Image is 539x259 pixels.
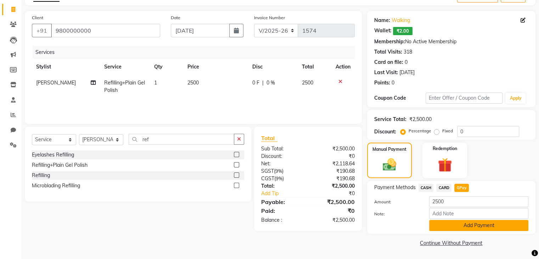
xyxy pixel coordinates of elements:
th: Price [183,59,248,75]
button: +91 [32,24,52,37]
span: CASH [419,184,434,192]
button: Apply [505,93,526,104]
span: 2500 [187,79,199,86]
div: Net: [256,160,308,167]
th: Service [100,59,150,75]
div: ₹0 [316,190,360,197]
div: Wallet: [374,27,392,35]
div: Eyelashes Refilling [32,151,74,159]
div: Balance : [256,216,308,224]
span: 9% [275,168,282,174]
span: Total [261,134,277,142]
input: Search or Scan [129,134,234,145]
div: 0 [405,59,408,66]
div: Discount: [256,153,308,160]
div: 0 [392,79,394,87]
span: GPay [454,184,469,192]
div: ₹2,118.64 [308,160,360,167]
span: 2500 [302,79,313,86]
a: Walking [392,17,410,24]
input: Amount [429,196,528,207]
div: ₹0 [308,153,360,160]
input: Enter Offer / Coupon Code [426,93,503,104]
span: ₹2.00 [393,27,412,35]
div: Sub Total: [256,145,308,153]
div: ₹2,500.00 [308,216,360,224]
th: Action [331,59,355,75]
div: ₹2,500.00 [409,116,432,123]
div: Refilling [32,172,50,179]
div: ₹0 [308,206,360,215]
span: Refilling+Plain Gel Polish [104,79,145,93]
div: Total: [256,182,308,190]
label: Note: [369,211,424,217]
div: Card on file: [374,59,403,66]
span: 0 % [266,79,275,87]
div: Points: [374,79,390,87]
label: Amount: [369,199,424,205]
div: ₹2,500.00 [308,198,360,206]
label: Date [171,15,180,21]
span: 0 F [252,79,259,87]
div: ₹190.68 [308,167,360,175]
a: Continue Without Payment [369,239,534,247]
div: Service Total: [374,116,406,123]
div: Paid: [256,206,308,215]
label: Client [32,15,43,21]
label: Redemption [433,145,457,152]
div: ₹2,500.00 [308,145,360,153]
div: ₹2,500.00 [308,182,360,190]
span: | [262,79,264,87]
div: 318 [404,48,412,56]
img: _gift.svg [433,156,456,174]
th: Qty [150,59,183,75]
input: Search by Name/Mobile/Email/Code [51,24,160,37]
label: Manual Payment [372,146,406,153]
th: Stylist [32,59,100,75]
div: Membership: [374,38,405,45]
div: Microblading Refilling [32,182,80,189]
th: Total [298,59,331,75]
div: No Active Membership [374,38,528,45]
span: 1 [154,79,157,86]
div: Refilling+Plain Gel Polish [32,161,88,169]
div: [DATE] [399,69,415,76]
a: Add Tip [256,190,316,197]
input: Add Note [429,208,528,219]
th: Disc [248,59,298,75]
span: [PERSON_NAME] [36,79,76,86]
div: Total Visits: [374,48,402,56]
div: Name: [374,17,390,24]
label: Invoice Number [254,15,285,21]
span: CGST [261,175,274,182]
div: Discount: [374,128,396,136]
label: Fixed [442,128,453,134]
span: 9% [276,176,282,181]
div: Coupon Code [374,94,426,102]
label: Percentage [409,128,431,134]
div: ( ) [256,167,308,175]
div: Last Visit: [374,69,398,76]
span: SGST [261,168,274,174]
div: Payable: [256,198,308,206]
button: Add Payment [429,220,528,231]
span: Payment Methods [374,184,416,191]
div: Services [33,46,360,59]
img: _cash.svg [378,157,400,172]
div: ₹190.68 [308,175,360,182]
div: ( ) [256,175,308,182]
span: CARD [436,184,451,192]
